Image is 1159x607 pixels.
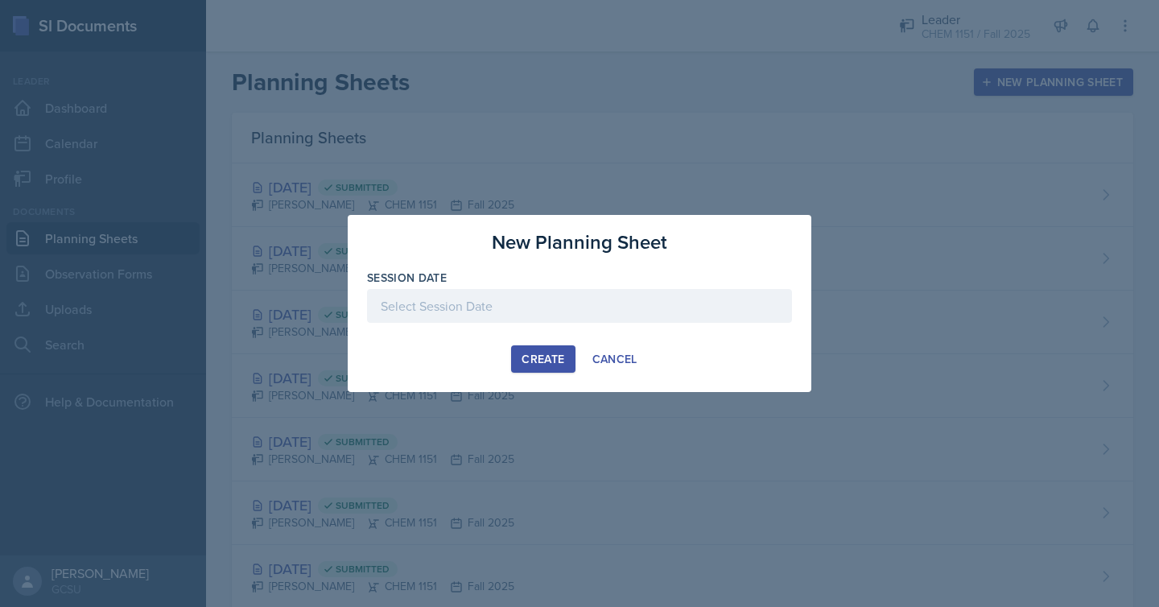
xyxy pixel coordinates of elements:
div: Cancel [592,353,637,365]
h3: New Planning Sheet [492,228,667,257]
button: Cancel [582,345,648,373]
label: Session Date [367,270,447,286]
div: Create [522,353,564,365]
button: Create [511,345,575,373]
